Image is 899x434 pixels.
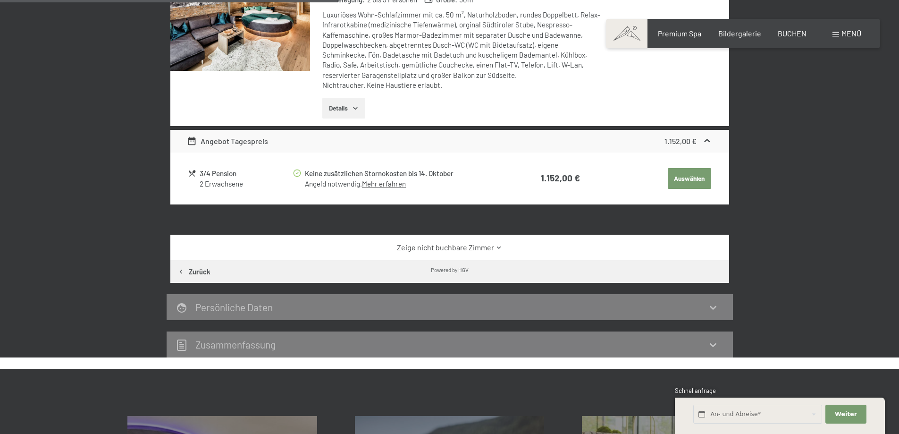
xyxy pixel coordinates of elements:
[431,266,469,273] div: Powered by HGV
[200,179,292,189] div: 2 Erwachsene
[668,168,711,189] button: Auswählen
[825,405,866,424] button: Weiter
[195,301,273,313] h2: Persönliche Daten
[305,179,501,189] div: Angeld notwendig.
[778,29,807,38] a: BUCHEN
[187,136,268,147] div: Angebot Tagespreis
[541,172,580,183] strong: 1.152,00 €
[170,130,729,153] div: Angebot Tagespreis1.152,00 €
[195,339,276,350] h2: Zusammen­fassung
[664,136,697,145] strong: 1.152,00 €
[835,410,857,418] span: Weiter
[200,168,292,179] div: 3/4 Pension
[322,98,365,119] button: Details
[658,29,701,38] a: Premium Spa
[187,242,712,253] a: Zeige nicht buchbare Zimmer
[170,260,218,283] button: Zurück
[675,387,716,394] span: Schnellanfrage
[305,168,501,179] div: Keine zusätzlichen Stornokosten bis 14. Oktober
[718,29,761,38] a: Bildergalerie
[841,29,861,38] span: Menü
[322,10,603,90] div: Luxuriöses Wohn-Schlafzimmer mit ca. 50 m², Naturholzboden, rundes Doppelbett, Relax-Infrarotkabi...
[362,179,406,188] a: Mehr erfahren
